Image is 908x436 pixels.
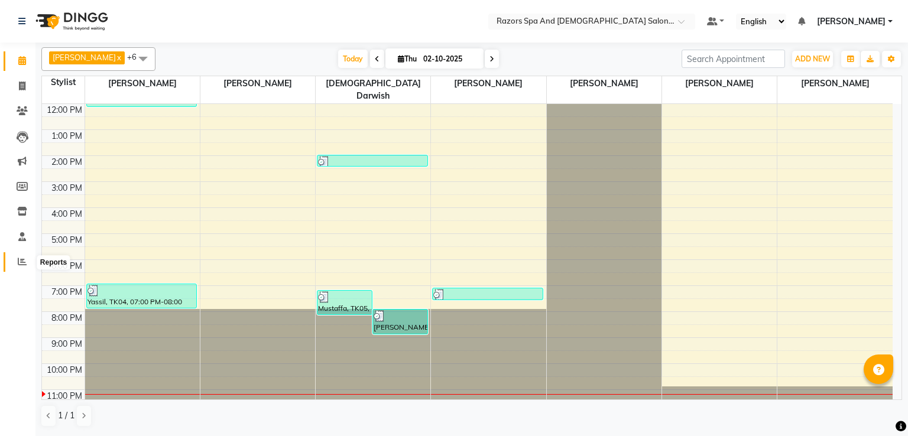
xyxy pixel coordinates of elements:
div: 12:00 PM [44,104,85,116]
div: Reports [37,256,70,270]
div: 8:00 PM [49,312,85,324]
div: Mustaffa, TK05, 07:15 PM-08:15 PM, MEN'S HAIRCUT + [PERSON_NAME] CRAFTING [317,291,372,314]
span: Today [338,50,368,68]
a: x [116,53,121,62]
span: [PERSON_NAME] [547,76,661,91]
span: [PERSON_NAME] [85,76,200,91]
span: [PERSON_NAME] [200,76,315,91]
div: 2:00 PM [49,156,85,168]
div: Yassil, TK04, 07:00 PM-08:00 PM, MEN'S HAIRCUT + [PERSON_NAME] CRAFTING [87,284,196,308]
span: [PERSON_NAME] [817,15,886,28]
div: 3:00 PM [49,182,85,194]
span: 1 / 1 [58,409,74,422]
div: [PERSON_NAME], TK06, 08:00 PM-09:00 PM, MEN'S HAIRCUT + [PERSON_NAME] CRAFTING [373,310,427,334]
div: 4:00 PM [49,208,85,220]
img: logo [30,5,111,38]
span: ADD NEW [795,54,830,63]
span: +6 [127,52,145,61]
div: 9:00 PM [49,338,85,350]
input: 2025-10-02 [420,50,479,68]
div: 10:00 PM [44,364,85,376]
div: 1:00 PM [49,130,85,142]
span: [PERSON_NAME] [53,53,116,62]
input: Search Appointment [682,50,785,68]
div: 7:00 PM [49,286,85,298]
span: [PERSON_NAME] [777,76,893,91]
div: Stylist [42,76,85,89]
span: [DEMOGRAPHIC_DATA] Darwish [316,76,430,103]
div: VINESUES, TK03, 07:10 PM-07:40 PM, MEN'S HAIRCUT [433,288,542,300]
div: 5:00 PM [49,234,85,246]
div: 11:00 PM [44,390,85,402]
span: [PERSON_NAME] [662,76,777,91]
button: ADD NEW [792,51,833,67]
span: Thu [395,54,420,63]
div: [MEDICAL_DATA] [DEMOGRAPHIC_DATA], TK02, 02:00 PM-02:30 PM, HAIR STYLE (WASH+BLOWDRY) [317,155,427,166]
span: [PERSON_NAME] [431,76,546,91]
